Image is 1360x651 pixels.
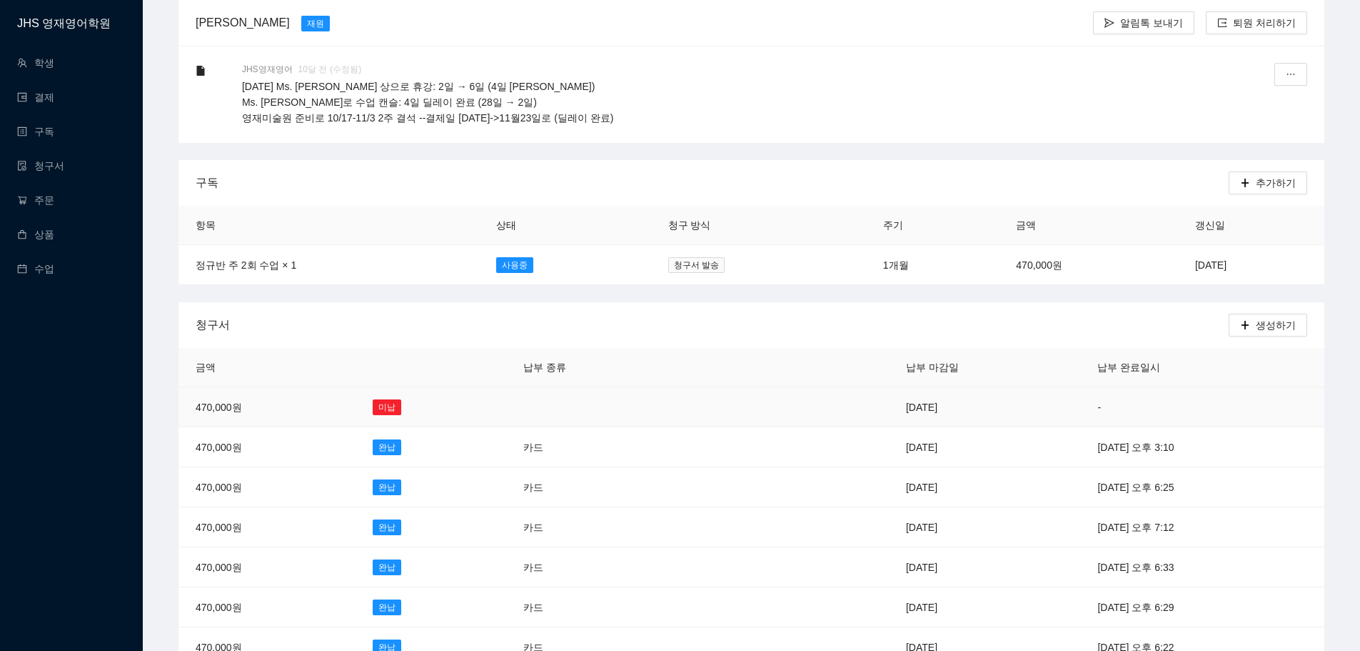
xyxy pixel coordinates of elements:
[866,245,999,285] td: 1개월
[17,91,54,103] a: wallet결제
[1229,172,1307,194] button: plus추가하기
[1120,15,1183,31] span: 알림톡 보내기
[178,507,356,547] td: 470,000원
[889,467,1080,507] td: [DATE]
[999,245,1178,285] td: 470,000원
[330,64,361,74] span: (수정됨)
[196,66,206,76] span: file
[506,507,676,547] td: 카드
[1240,320,1250,332] span: plus
[889,387,1080,427] td: [DATE]
[196,162,1229,203] div: 구독
[1233,15,1296,31] span: 퇴원 처리하기
[1256,175,1296,191] span: 추가하기
[17,263,54,274] a: calendar수업
[1080,587,1324,627] td: [DATE] 오후 6:29
[1080,507,1324,547] td: [DATE] 오후 7:12
[17,194,54,206] a: shopping-cart주문
[373,479,401,495] span: 완납
[506,587,676,627] td: 카드
[17,57,54,69] a: team학생
[1240,178,1250,189] span: plus
[178,547,356,587] td: 470,000원
[1104,18,1114,29] span: send
[1080,547,1324,587] td: [DATE] 오후 6:33
[506,467,676,507] td: 카드
[1256,317,1296,333] span: 생성하기
[298,64,328,74] span: 10달 전
[1080,427,1324,467] td: [DATE] 오후 3:10
[506,427,676,467] td: 카드
[178,206,479,245] th: 항목
[17,126,54,137] a: profile구독
[196,304,1229,345] div: 청구서
[178,427,356,467] td: 470,000원
[373,520,401,535] span: 완납
[1178,245,1324,285] td: [DATE]
[301,16,330,31] span: 재원
[178,587,356,627] td: 470,000원
[1206,11,1307,34] button: export퇴원 처리하기
[651,206,866,245] th: 청구 방식
[178,387,356,427] td: 470,000원
[889,427,1080,467] td: [DATE]
[178,245,479,285] td: 정규반 주 2회 수업 × 1
[999,206,1178,245] th: 금액
[668,257,725,273] span: 청구서 발송
[1080,387,1324,427] td: -
[17,160,64,172] a: file-done청구서
[889,587,1080,627] td: [DATE]
[1286,69,1296,81] span: ellipsis
[889,507,1080,547] td: [DATE]
[1178,206,1324,245] th: 갱신일
[373,560,401,575] span: 완납
[479,206,650,245] th: 상태
[190,14,296,31] div: [PERSON_NAME]
[889,547,1080,587] td: [DATE]
[242,79,1214,126] p: [DATE] Ms. [PERSON_NAME] 상으로 휴강: 2일 → 6일 (4일 [PERSON_NAME]) Ms. [PERSON_NAME]로 수업 캔슬: 4일 딜레이 완료 (...
[178,348,356,387] th: 금액
[889,348,1080,387] th: 납부 마감일
[866,206,999,245] th: 주기
[17,229,54,240] a: shopping상품
[506,348,676,387] th: 납부 종류
[1080,467,1324,507] td: [DATE] 오후 6:25
[1274,63,1307,86] button: ellipsis
[1229,314,1307,337] button: plus생성하기
[373,439,401,455] span: 완납
[373,600,401,615] span: 완납
[496,257,533,273] span: 사용중
[242,63,298,76] span: JHS영재영어
[1093,11,1194,34] button: send알림톡 보내기
[1217,18,1227,29] span: export
[1080,348,1324,387] th: 납부 완료일시
[373,399,401,415] span: 미납
[178,467,356,507] td: 470,000원
[506,547,676,587] td: 카드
